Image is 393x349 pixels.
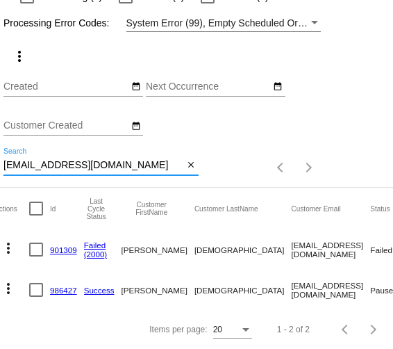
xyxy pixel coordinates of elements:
div: 1 - 2 of 2 [277,325,310,334]
span: Processing Error Codes: [3,17,110,29]
mat-icon: date_range [273,81,283,92]
mat-select: Filter by Processing Error Codes [126,15,321,32]
input: Created [3,81,128,92]
mat-cell: [DEMOGRAPHIC_DATA] [194,229,292,270]
mat-cell: [EMAIL_ADDRESS][DOMAIN_NAME] [292,270,371,310]
button: Next page [295,154,323,181]
button: Change sorting for Status [370,204,390,213]
input: Customer Created [3,120,128,131]
a: 901309 [50,245,77,254]
a: 986427 [50,286,77,295]
input: Next Occurrence [146,81,271,92]
mat-cell: [DEMOGRAPHIC_DATA] [194,270,292,310]
div: Items per page: [149,325,207,334]
mat-cell: [EMAIL_ADDRESS][DOMAIN_NAME] [292,229,371,270]
mat-cell: [PERSON_NAME] [122,270,194,310]
mat-icon: close [186,160,196,171]
span: Failed [370,245,392,254]
mat-icon: date_range [131,121,141,132]
button: Previous page [332,316,360,343]
mat-icon: more_vert [11,48,28,65]
input: Search [3,160,184,171]
button: Change sorting for Id [50,204,56,213]
a: Success [84,286,115,295]
button: Change sorting for CustomerFirstName [122,201,182,216]
mat-cell: [PERSON_NAME] [122,229,194,270]
button: Change sorting for CustomerEmail [292,204,341,213]
button: Clear [184,159,199,173]
button: Previous page [267,154,295,181]
span: 20 [213,325,222,334]
mat-select: Items per page: [213,325,252,335]
a: Failed [84,241,106,250]
button: Change sorting for CustomerLastName [194,204,258,213]
a: (2000) [84,250,108,259]
mat-icon: date_range [131,81,141,92]
button: Change sorting for LastProcessingCycleId [84,197,109,220]
button: Next page [360,316,387,343]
